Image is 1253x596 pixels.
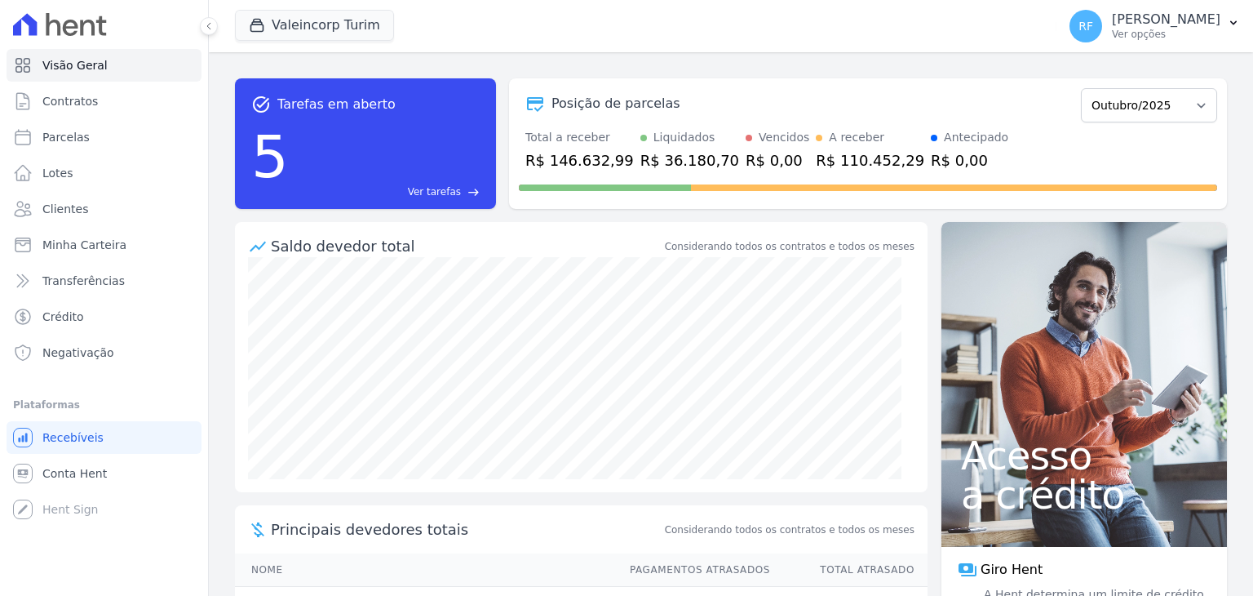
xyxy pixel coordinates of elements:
[7,193,201,225] a: Clientes
[251,114,289,199] div: 5
[640,149,739,171] div: R$ 36.180,70
[551,94,680,113] div: Posição de parcelas
[408,185,461,199] span: Ver tarefas
[7,265,201,297] a: Transferências
[277,95,396,114] span: Tarefas em aberto
[525,149,634,171] div: R$ 146.632,99
[1112,11,1220,28] p: [PERSON_NAME]
[931,149,1008,171] div: R$ 0,00
[7,229,201,261] a: Minha Carteira
[42,273,125,289] span: Transferências
[829,129,884,146] div: A receber
[961,475,1207,514] span: a crédito
[7,85,201,118] a: Contratos
[614,554,771,587] th: Pagamentos Atrasados
[1078,20,1093,32] span: RF
[746,149,809,171] div: R$ 0,00
[7,157,201,189] a: Lotes
[42,345,114,361] span: Negativação
[13,395,195,415] div: Plataformas
[42,129,90,145] span: Parcelas
[759,129,809,146] div: Vencidos
[665,239,914,254] div: Considerando todos os contratos e todos os meses
[42,237,126,253] span: Minha Carteira
[981,560,1043,580] span: Giro Hent
[944,129,1008,146] div: Antecipado
[771,554,928,587] th: Total Atrasado
[295,185,480,199] a: Ver tarefas east
[251,95,271,114] span: task_alt
[7,121,201,153] a: Parcelas
[271,235,662,257] div: Saldo devedor total
[42,93,98,109] span: Contratos
[525,129,634,146] div: Total a receber
[7,336,201,369] a: Negativação
[961,436,1207,475] span: Acesso
[271,518,662,540] span: Principais devedores totais
[42,429,104,446] span: Recebíveis
[42,465,107,482] span: Conta Hent
[235,554,614,587] th: Nome
[7,300,201,333] a: Crédito
[653,129,715,146] div: Liquidados
[42,57,108,73] span: Visão Geral
[816,149,924,171] div: R$ 110.452,29
[467,186,480,198] span: east
[665,523,914,537] span: Considerando todos os contratos e todos os meses
[1056,3,1253,49] button: RF [PERSON_NAME] Ver opções
[7,457,201,490] a: Conta Hent
[42,309,84,325] span: Crédito
[235,10,394,41] button: Valeincorp Turim
[7,49,201,82] a: Visão Geral
[7,421,201,454] a: Recebíveis
[42,165,73,181] span: Lotes
[42,201,88,217] span: Clientes
[1112,28,1220,41] p: Ver opções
